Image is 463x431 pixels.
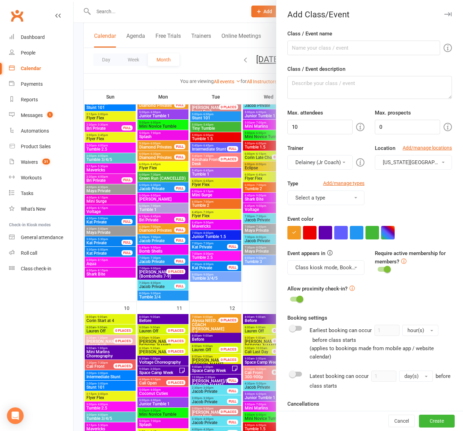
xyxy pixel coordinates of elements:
[287,29,332,38] label: Class / Event name
[287,144,303,152] label: Trainer
[21,191,33,196] div: Tasks
[403,144,452,152] a: Add/manage locations
[419,415,455,428] button: Create
[9,261,73,277] a: Class kiosk mode
[404,373,419,379] span: day(s)
[287,191,364,205] button: Select a type
[9,245,73,261] a: Roll call
[9,45,73,61] a: People
[9,230,73,245] a: General attendance kiosk mode
[47,112,53,118] span: 1
[287,65,345,73] label: Class / Event description
[8,7,26,24] a: Clubworx
[323,179,364,187] a: Add/manage types
[375,109,411,117] label: Max. prospects
[21,50,35,56] div: People
[21,34,45,40] div: Dashboard
[287,249,325,257] label: Event appears in
[287,260,364,275] button: Class kiosk mode, Book & Pay, Roll call, Clubworx website calendar and Mobile app
[287,215,313,223] label: Event color
[402,325,438,336] button: hour(s)
[375,155,452,170] button: [US_STATE][GEOGRAPHIC_DATA]
[383,159,460,166] span: [US_STATE][GEOGRAPHIC_DATA]
[21,81,43,87] div: Payments
[287,179,298,188] label: Type
[399,371,433,382] button: day(s)
[9,29,73,45] a: Dashboard
[42,159,50,164] span: 31
[21,112,43,118] div: Messages
[9,61,73,76] a: Calendar
[21,128,49,134] div: Automations
[287,400,319,408] label: Cancellations
[9,76,73,92] a: Payments
[388,415,415,428] button: Cancel
[375,250,446,265] label: Require active membership for members?
[310,371,452,390] div: Latest booking can occur
[21,250,37,256] div: Roll call
[9,92,73,108] a: Reports
[9,139,73,154] a: Product Sales
[310,337,434,360] span: before class starts (applies to bookings made from mobile app / website calendar)
[287,285,347,293] label: Allow proximity check-in?
[21,266,51,271] div: Class check-in
[9,123,73,139] a: Automations
[9,154,73,170] a: Waivers 31
[287,41,440,55] input: Name your class / event
[21,175,42,180] div: Workouts
[375,144,395,152] label: Location
[21,144,51,149] div: Product Sales
[287,109,323,117] label: Max. attendees
[9,108,73,123] a: Messages 1
[9,170,73,186] a: Workouts
[276,10,463,19] div: Add Class/Event
[21,159,38,165] div: Waivers
[7,407,24,424] div: Open Intercom Messenger
[287,155,353,170] button: Delainey (Jr Coach)
[310,325,452,361] div: Earliest booking can occur
[21,97,38,102] div: Reports
[21,206,46,212] div: What's New
[9,201,73,217] a: What's New
[21,66,41,71] div: Calendar
[287,314,327,322] label: Booking settings
[407,327,424,333] span: hour(s)
[9,186,73,201] a: Tasks
[21,235,63,240] div: General attendance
